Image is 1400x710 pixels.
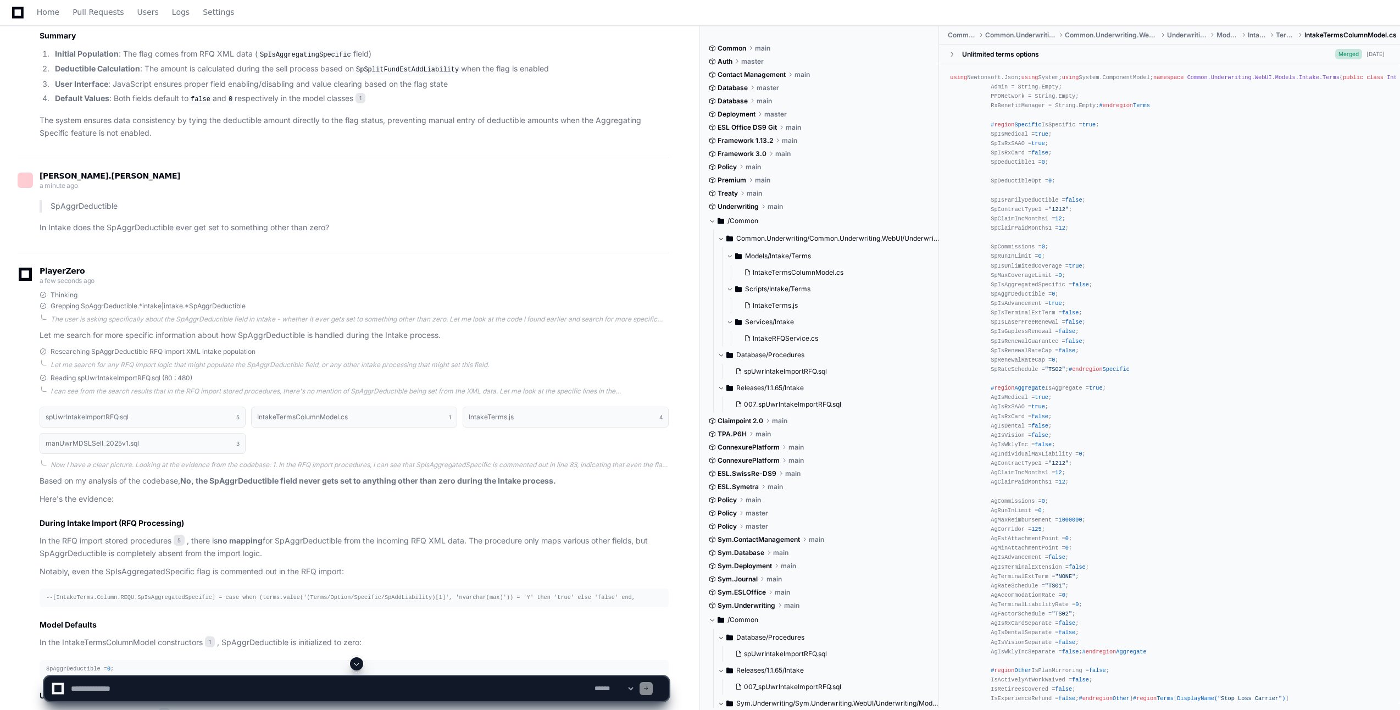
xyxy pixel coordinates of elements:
span: main [785,469,801,478]
span: false [1058,639,1075,646]
span: Models [1216,31,1239,40]
strong: Deductible Calculation [55,64,140,73]
svg: Directory [726,381,733,395]
span: "TS01" [1045,583,1065,589]
span: Intake [1248,31,1266,40]
span: using [1062,74,1079,81]
span: [PERSON_NAME].[PERSON_NAME] [40,171,180,180]
span: IntakeTerms.js [753,301,798,310]
span: true [1035,394,1048,401]
h2: Summary [40,30,669,41]
span: false [1065,197,1082,203]
button: /Common [709,611,931,629]
span: 0 [1058,272,1062,279]
span: PlayerZero [40,268,85,274]
button: Models/Intake/Terms [726,247,940,265]
button: Scripts/Intake/Terms [726,280,940,298]
span: Database/Procedures [736,633,804,642]
span: main [746,496,761,504]
span: Sym.Journal [718,575,758,584]
span: ConnexurePlatform [718,443,780,452]
span: IntakeRFQService.cs [753,334,818,343]
span: false [1031,413,1048,420]
span: 0 [1042,159,1045,165]
span: ConnexurePlatform [718,456,780,465]
svg: Directory [726,631,733,644]
span: Merged [1335,49,1362,59]
span: Common.Underwriting [985,31,1056,40]
li: : JavaScript ensures proper field enabling/disabling and value clearing based on the flag state [52,78,669,91]
span: # Specific [991,121,1041,128]
span: /Common [727,615,758,624]
span: true [1048,300,1062,307]
span: 4 [659,413,663,421]
p: In the IntakeTermsColumnModel constructors , SpAggrDeductible is initialized to zero: [40,636,669,649]
span: 3 [236,439,240,448]
span: Database/Procedures [736,351,804,359]
code: 0 [226,95,235,104]
span: Terms [1276,31,1296,40]
span: 1 [449,413,451,421]
span: "1212" [1048,206,1069,213]
span: Sym.Deployment [718,562,772,570]
span: true [1035,131,1048,137]
div: [DATE] [1366,50,1385,58]
span: Underwriting [718,202,759,211]
span: Common.Underwriting.WebUI.Models.Intake.Terms [1187,74,1340,81]
span: main [775,588,790,597]
span: main [795,70,810,79]
span: ESL Office DS9 Git [718,123,777,132]
span: main [755,44,770,53]
span: Premium [718,176,746,185]
span: Database [718,97,748,106]
h1: IntakeTerms.js [469,414,514,420]
span: Common.Underwriting/Common.Underwriting.WebUI/Underwriting [736,234,940,243]
button: IntakeTerms.js4 [463,407,669,428]
svg: Directory [735,282,742,296]
button: IntakeTermsColumnModel.cs1 [251,407,457,428]
span: region [994,121,1014,128]
strong: User Interface [55,79,108,88]
span: false [1065,338,1082,345]
span: Releases/1.1.65/Intake [736,384,804,392]
li: : The flag comes from RFQ XML data ( field) [52,48,669,61]
span: Pull Requests [73,9,124,15]
span: main [772,417,787,425]
span: master [741,57,764,66]
span: Policy [718,509,737,518]
button: Database/Procedures [718,346,940,364]
span: # Specific [1069,366,1130,373]
span: public [1343,74,1363,81]
span: "NONE" [1055,573,1075,580]
span: Claimpoint 2.0 [718,417,763,425]
span: false [1065,319,1082,325]
svg: Directory [726,348,733,362]
span: false [1035,441,1052,448]
span: Policy [718,163,737,171]
span: TPA.P6H [718,430,747,439]
span: false [1062,648,1079,655]
span: 007_spUwrIntakeImportRFQ.sql [744,400,841,409]
svg: Directory [718,613,724,626]
p: Let me search for more specific information about how SpAggrDeductible is handled during the Inta... [40,329,669,342]
span: 0 [1042,243,1045,250]
p: In the RFQ import stored procedures , there is for SpAggrDeductible from the incoming RFQ XML dat... [40,535,669,560]
button: /Common [709,212,931,230]
span: main [755,430,771,439]
span: ESL.Symetra [718,482,759,491]
span: false [1058,629,1075,636]
span: 0 [1065,535,1069,542]
div: Now I have a clear picture. Looking at the evidence from the codebase: 1. In the RFQ import proce... [51,461,669,469]
li: : The amount is calculated during the sell process based on when the flag is enabled [52,63,669,76]
p: SpAggrDeductible [51,200,669,213]
span: # Aggregate [991,385,1045,391]
button: Common.Underwriting/Common.Underwriting.WebUI/Underwriting [718,230,940,247]
span: main [781,562,796,570]
span: 1000000 [1058,517,1082,523]
span: Scripts/Intake/Terms [745,285,810,293]
span: IntakeTermsColumnModel.cs [1304,31,1397,40]
span: main [773,548,788,557]
span: true [1031,403,1045,410]
span: Sym.Underwriting [718,601,775,610]
span: 12 [1055,215,1062,222]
